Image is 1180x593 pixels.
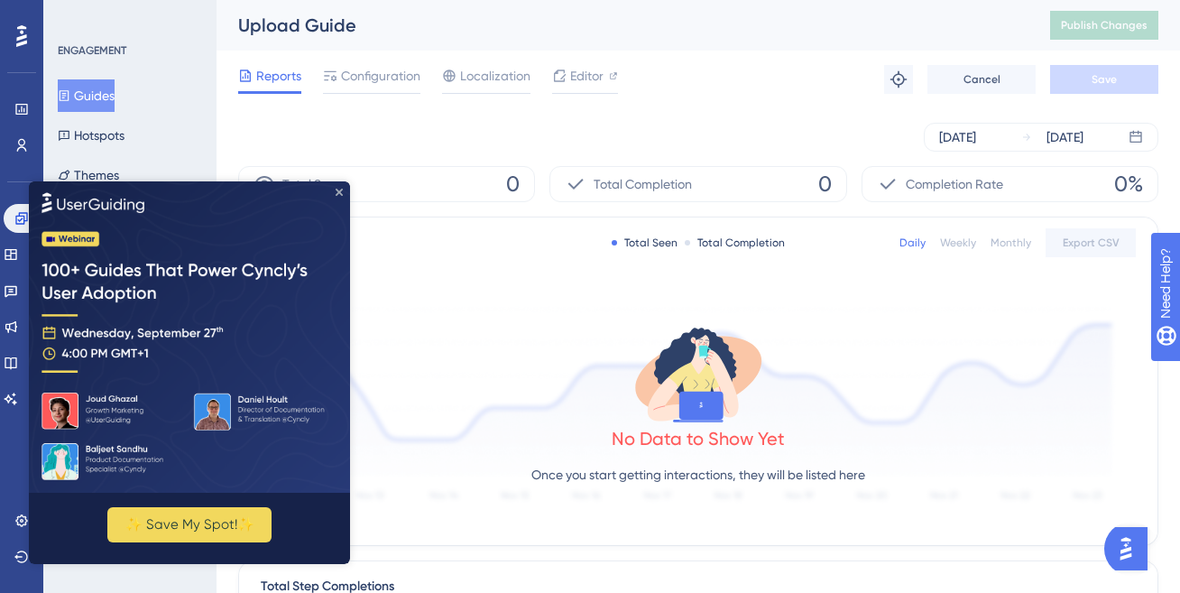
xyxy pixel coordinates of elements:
[58,43,126,58] div: ENGAGEMENT
[570,65,604,87] span: Editor
[1046,228,1136,257] button: Export CSV
[818,170,832,199] span: 0
[991,236,1031,250] div: Monthly
[238,13,1005,38] div: Upload Guide
[1046,126,1083,148] div: [DATE]
[906,173,1003,195] span: Completion Rate
[341,65,420,87] span: Configuration
[939,126,976,148] div: [DATE]
[1104,522,1158,576] iframe: UserGuiding AI Assistant Launcher
[899,236,926,250] div: Daily
[78,326,243,361] button: ✨ Save My Spot!✨
[612,236,678,250] div: Total Seen
[42,5,113,26] span: Need Help?
[940,236,976,250] div: Weekly
[594,173,692,195] span: Total Completion
[531,464,865,486] p: Once you start getting interactions, they will be listed here
[1061,18,1148,32] span: Publish Changes
[256,65,301,87] span: Reports
[58,79,115,112] button: Guides
[1050,65,1158,94] button: Save
[1114,170,1143,199] span: 0%
[58,159,119,191] button: Themes
[506,170,520,199] span: 0
[58,119,124,152] button: Hotspots
[927,65,1036,94] button: Cancel
[307,7,314,14] div: Close Preview
[1050,11,1158,40] button: Publish Changes
[963,72,1000,87] span: Cancel
[460,65,530,87] span: Localization
[612,426,785,451] div: No Data to Show Yet
[282,173,343,195] span: Total Seen
[1063,236,1120,250] span: Export CSV
[685,236,785,250] div: Total Completion
[1092,72,1117,87] span: Save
